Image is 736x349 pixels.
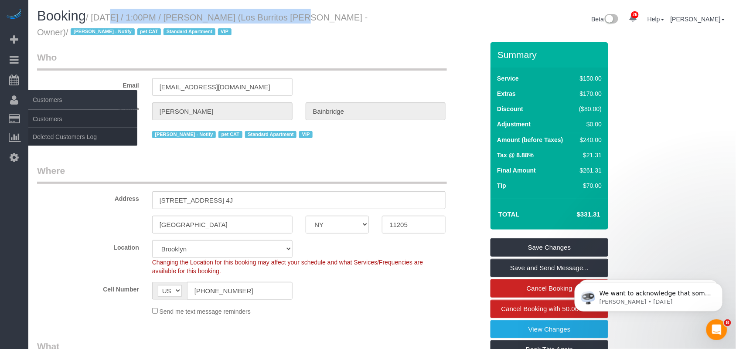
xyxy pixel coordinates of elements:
span: We want to acknowledge that some users may be experiencing lag or slower performance in our softw... [38,25,150,145]
a: Customers [28,110,137,128]
iframe: Intercom notifications message [562,264,736,325]
span: Send me text message reminders [160,308,251,315]
label: Final Amount [497,166,536,175]
legend: Who [37,51,447,71]
div: ($80.00) [576,105,602,113]
div: $21.31 [576,151,602,159]
input: Last Name [306,102,446,120]
span: Cancel Booking with 50.00% Fee [501,305,598,312]
img: Automaid Logo [5,9,23,21]
span: 26 [631,11,639,18]
span: / [66,27,234,37]
div: $240.00 [576,136,602,144]
label: Tax @ 8.88% [497,151,534,159]
input: First Name [152,102,293,120]
span: Standard Apartment [164,28,215,35]
ul: Customers [28,110,137,146]
label: Location [31,240,146,252]
iframe: Intercom live chat [706,319,727,340]
h3: Summary [497,50,604,60]
a: Beta [592,16,619,23]
legend: Where [37,164,447,184]
a: Save and Send Message... [491,259,608,277]
div: $0.00 [576,120,602,129]
a: Cancel Booking [491,279,608,298]
input: Zip Code [382,216,446,234]
div: $150.00 [576,74,602,83]
small: / [DATE] / 1:00PM / [PERSON_NAME] (Los Burritos [PERSON_NAME] - Owner) [37,13,368,37]
a: [PERSON_NAME] [671,16,725,23]
label: Adjustment [497,120,531,129]
label: Email [31,78,146,90]
a: Save Changes [491,238,608,257]
span: Booking [37,8,86,24]
strong: Total [498,210,520,218]
a: Help [647,16,664,23]
span: Customers [28,90,137,110]
div: $70.00 [576,181,602,190]
a: View Changes [491,320,608,339]
div: $261.31 [576,166,602,175]
label: Address [31,191,146,203]
input: City [152,216,293,234]
span: pet CAT [218,131,242,138]
label: Service [497,74,519,83]
img: New interface [604,14,618,25]
span: VIP [218,28,232,35]
h4: $331.31 [551,211,600,218]
p: Message from Ellie, sent 1d ago [38,34,150,41]
span: Changing the Location for this booking may affect your schedule and what Services/Frequencies are... [152,259,423,274]
span: pet CAT [137,28,161,35]
label: Amount (before Taxes) [497,136,563,144]
span: VIP [299,131,313,138]
span: Standard Apartment [245,131,297,138]
a: 26 [624,9,641,28]
label: Discount [497,105,523,113]
input: Email [152,78,293,96]
div: $170.00 [576,89,602,98]
span: 8 [724,319,731,326]
input: Cell Number [187,282,293,300]
a: Deleted Customers Log [28,128,137,146]
span: [PERSON_NAME] - Notify [71,28,134,35]
label: Extras [497,89,516,98]
a: Cancel Booking with 50.00% Fee [491,300,608,318]
label: Cell Number [31,282,146,294]
label: Tip [497,181,506,190]
span: [PERSON_NAME] - Notify [152,131,216,138]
